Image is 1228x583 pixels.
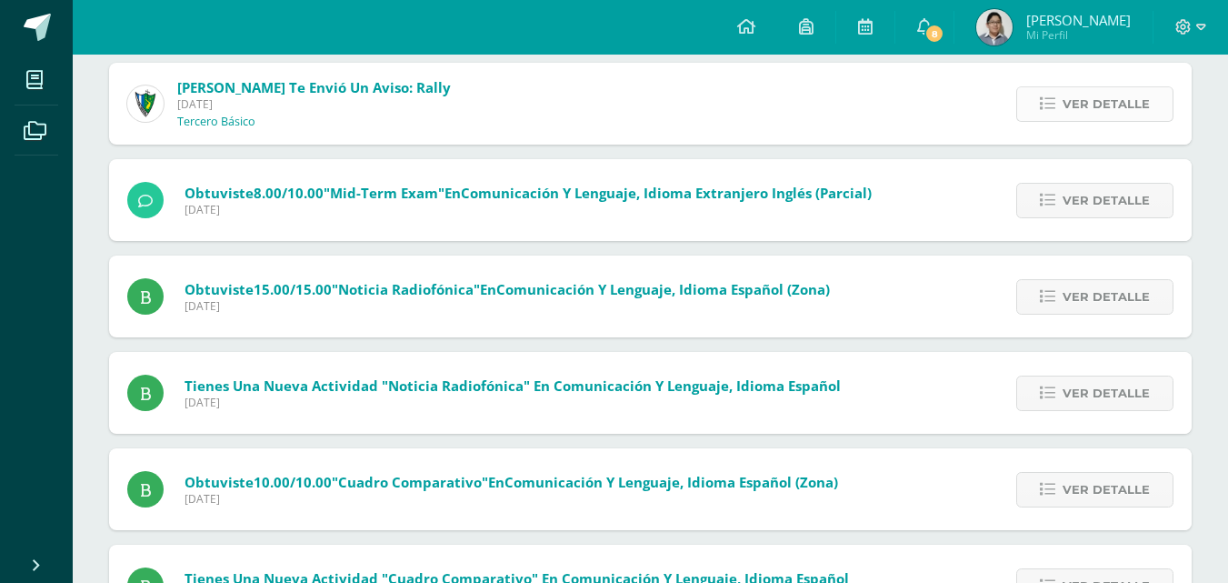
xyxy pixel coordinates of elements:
span: [DATE] [185,202,872,217]
span: Obtuviste en [185,280,830,298]
span: Ver detalle [1063,473,1150,507]
span: 10.00/10.00 [254,473,332,491]
span: Comunicación y Lenguaje, Idioma Español (Zona) [496,280,830,298]
span: 15.00/15.00 [254,280,332,298]
span: Ver detalle [1063,87,1150,121]
span: "Noticia radiofónica" [332,280,480,298]
span: Ver detalle [1063,280,1150,314]
img: 08d55dac451e2f653b67fa7260e6238e.png [976,9,1013,45]
span: [DATE] [177,96,451,112]
p: Tercero Básico [177,115,255,129]
span: "Cuadro comparativo" [332,473,488,491]
span: Ver detalle [1063,184,1150,217]
span: Ver detalle [1063,377,1150,410]
span: [DATE] [185,491,838,507]
span: Obtuviste en [185,473,838,491]
span: [PERSON_NAME] [1026,11,1131,29]
span: 8 [924,24,944,44]
span: Mi Perfil [1026,27,1131,43]
span: Comunicación y Lenguaje, Idioma Español (Zona) [504,473,838,491]
img: 9f174a157161b4ddbe12118a61fed988.png [127,85,164,122]
span: Obtuviste en [185,184,872,202]
span: 8.00/10.00 [254,184,324,202]
span: [DATE] [185,395,841,410]
span: "Mid-term exam" [324,184,444,202]
span: Tienes una nueva actividad "Noticia radiofónica" En Comunicación y Lenguaje, Idioma Español [185,377,841,395]
span: [DATE] [185,298,830,314]
span: [PERSON_NAME] te envió un aviso: Rally [177,78,451,96]
span: Comunicación y Lenguaje, Idioma Extranjero Inglés (Parcial) [461,184,872,202]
